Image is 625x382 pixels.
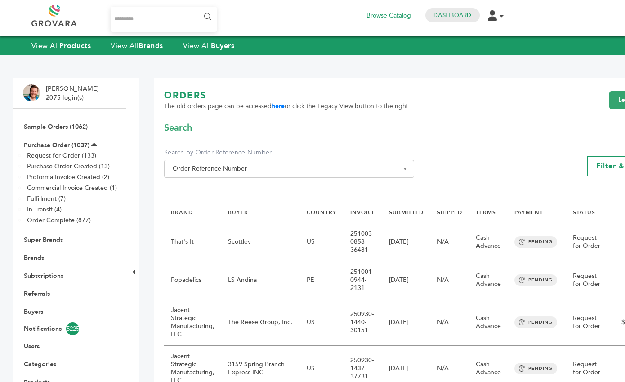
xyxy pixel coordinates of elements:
[169,162,409,175] span: Order Reference Number
[469,261,508,299] td: Cash Advance
[24,272,63,280] a: Subscriptions
[164,223,221,261] td: That's It
[183,41,235,51] a: View AllBuyers
[300,223,344,261] td: US
[469,223,508,261] td: Cash Advance
[164,160,414,178] span: Order Reference Number
[27,162,110,171] a: Purchase Order Created (13)
[433,11,471,19] a: Dashboard
[469,299,508,346] td: Cash Advance
[211,41,234,51] strong: Buyers
[24,236,63,244] a: Super Brands
[24,254,44,262] a: Brands
[164,122,192,134] span: Search
[24,342,40,351] a: Users
[514,316,557,328] span: PENDING
[573,209,595,216] a: STATUS
[382,261,430,299] td: [DATE]
[24,307,43,316] a: Buyers
[24,141,89,149] a: Purchase Order (1037)
[221,299,300,346] td: The Reese Group, Inc.
[27,205,62,214] a: In-Transit (4)
[430,223,469,261] td: N/A
[382,223,430,261] td: [DATE]
[164,299,221,346] td: Jacent Strategic Manufacturing, LLC
[221,223,300,261] td: Scottlev
[382,299,430,346] td: [DATE]
[138,41,163,51] strong: Brands
[566,223,609,261] td: Request for Order
[300,261,344,299] td: PE
[164,89,410,102] h1: ORDERS
[24,360,56,369] a: Categories
[430,299,469,346] td: N/A
[27,184,117,192] a: Commercial Invoice Created (1)
[514,274,557,286] span: PENDING
[27,151,96,160] a: Request for Order (133)
[66,322,79,335] span: 5225
[46,84,105,102] li: [PERSON_NAME] - 2075 login(s)
[164,261,221,299] td: Popadelics
[300,299,344,346] td: US
[24,322,116,335] a: Notifications5225
[228,209,248,216] a: BUYER
[344,299,382,346] td: 250930-1440-30151
[164,102,410,111] span: The old orders page can be accessed or click the Legacy View button to the right.
[272,102,285,110] a: here
[366,11,411,21] a: Browse Catalog
[514,236,557,248] span: PENDING
[27,194,66,203] a: Fulfillment (7)
[350,209,375,216] a: INVOICE
[566,261,609,299] td: Request for Order
[437,209,462,216] a: SHIPPED
[344,261,382,299] td: 251001-0944-2131
[24,290,50,298] a: Referrals
[344,223,382,261] td: 251003-0858-36481
[476,209,496,216] a: TERMS
[111,41,163,51] a: View AllBrands
[566,299,609,346] td: Request for Order
[307,209,337,216] a: COUNTRY
[111,7,217,32] input: Search...
[27,173,109,181] a: Proforma Invoice Created (2)
[171,209,193,216] a: BRAND
[221,261,300,299] td: LS Andina
[389,209,424,216] a: SUBMITTED
[59,41,91,51] strong: Products
[514,363,557,374] span: PENDING
[24,123,88,131] a: Sample Orders (1062)
[430,261,469,299] td: N/A
[514,209,543,216] a: PAYMENT
[27,216,91,224] a: Order Complete (877)
[31,41,91,51] a: View AllProducts
[164,148,414,157] label: Search by Order Reference Number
